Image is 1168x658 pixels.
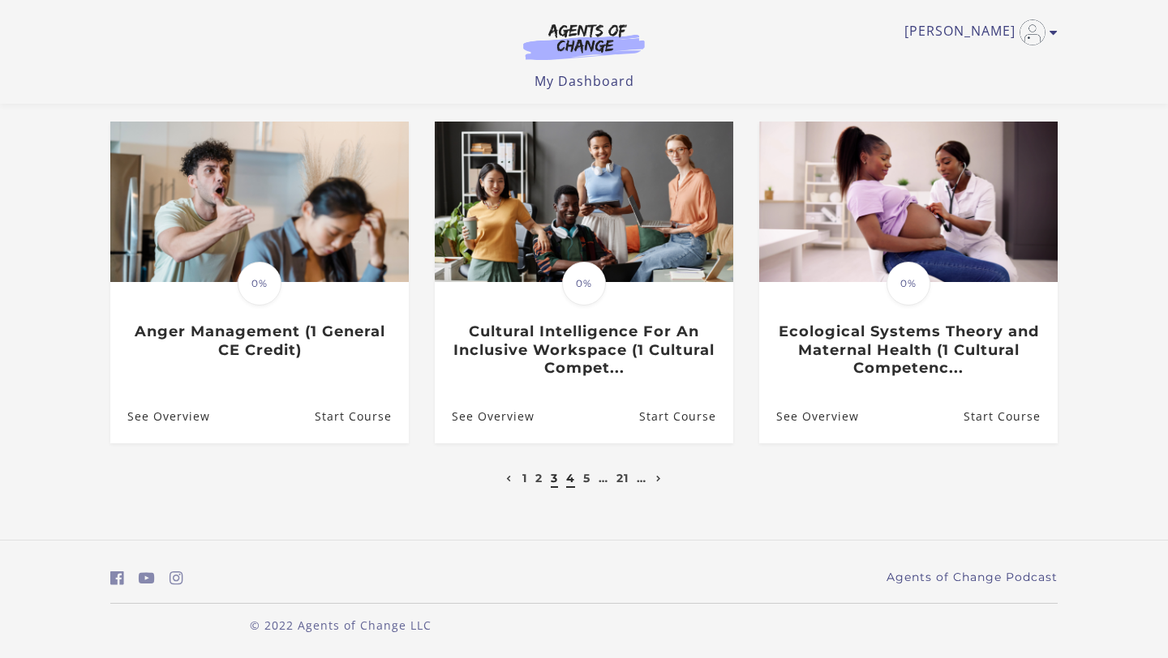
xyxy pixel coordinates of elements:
a: Cultural Intelligence For An Inclusive Workspace (1 Cultural Compet...: Resume Course [639,390,733,442]
a: 3 [551,471,558,485]
a: Toggle menu [904,19,1050,45]
a: My Dashboard [535,72,634,90]
a: https://www.facebook.com/groups/aswbtestprep (Open in a new window) [110,566,124,590]
a: Ecological Systems Theory and Maternal Health (1 Cultural Competenc...: Resume Course [964,390,1058,442]
i: https://www.youtube.com/c/AgentsofChangeTestPrepbyMeaganMitchell (Open in a new window) [139,570,155,586]
a: Agents of Change Podcast [887,569,1058,586]
img: Agents of Change Logo [506,23,662,60]
a: 21 [616,471,629,485]
a: … [637,471,646,485]
a: Anger Management (1 General CE Credit): Resume Course [315,390,409,442]
a: 4 [566,471,575,485]
h3: Anger Management (1 General CE Credit) [127,323,391,359]
p: © 2022 Agents of Change LLC [110,617,571,634]
a: 2 [535,471,543,485]
a: … [599,471,608,485]
h3: Cultural Intelligence For An Inclusive Workspace (1 Cultural Compet... [452,323,715,378]
span: 0% [562,262,606,305]
h3: Ecological Systems Theory and Maternal Health (1 Cultural Competenc... [776,323,1040,378]
a: Cultural Intelligence For An Inclusive Workspace (1 Cultural Compet...: See Overview [435,390,535,442]
span: 0% [887,262,930,305]
a: 5 [583,471,590,485]
a: https://www.instagram.com/agentsofchangeprep/ (Open in a new window) [170,566,183,590]
a: Anger Management (1 General CE Credit): See Overview [110,390,210,442]
a: Ecological Systems Theory and Maternal Health (1 Cultural Competenc...: See Overview [759,390,859,442]
a: Previous page [502,471,516,485]
span: 0% [238,262,281,305]
a: 1 [522,471,527,485]
i: https://www.instagram.com/agentsofchangeprep/ (Open in a new window) [170,570,183,586]
i: https://www.facebook.com/groups/aswbtestprep (Open in a new window) [110,570,124,586]
a: https://www.youtube.com/c/AgentsofChangeTestPrepbyMeaganMitchell (Open in a new window) [139,566,155,590]
a: Next page [652,471,666,485]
